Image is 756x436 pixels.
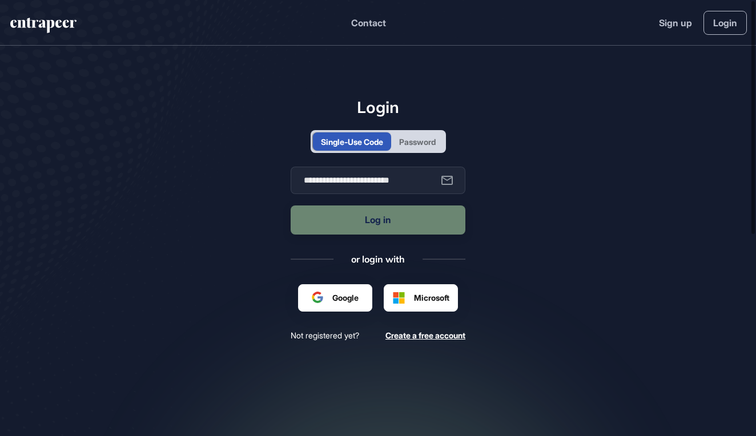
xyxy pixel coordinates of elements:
[703,11,747,35] a: Login
[385,330,465,341] a: Create a free account
[351,253,405,265] div: or login with
[351,15,386,30] button: Contact
[321,136,383,148] div: Single-Use Code
[291,98,465,117] h1: Login
[291,330,359,341] span: Not registered yet?
[385,330,465,340] span: Create a free account
[9,18,78,37] a: entrapeer-logo
[399,136,436,148] div: Password
[291,205,465,235] button: Log in
[414,292,449,304] span: Microsoft
[659,16,692,30] a: Sign up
